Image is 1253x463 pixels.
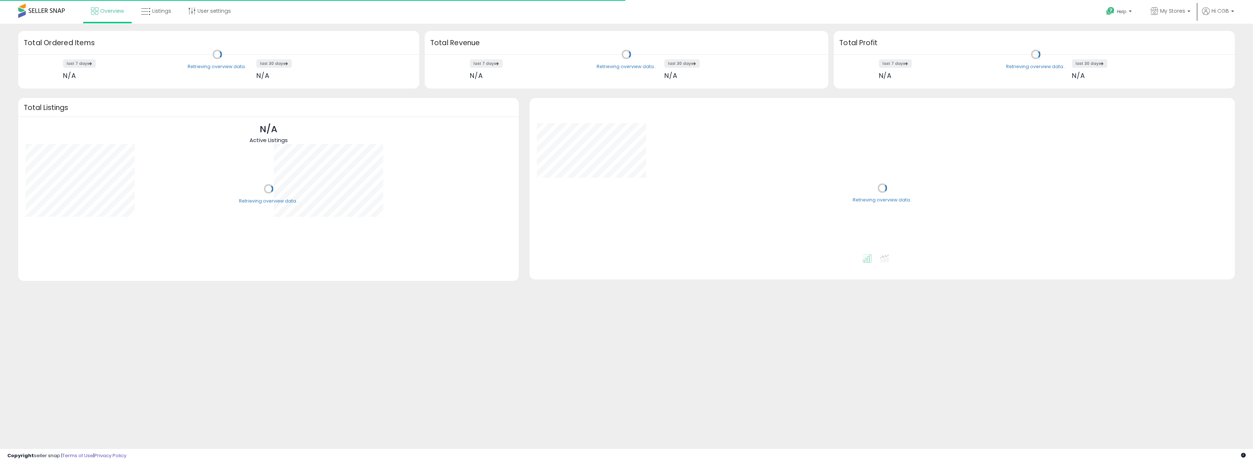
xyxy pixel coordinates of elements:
a: Help [1100,1,1139,24]
div: Retrieving overview data.. [597,63,656,70]
span: Overview [100,7,124,15]
div: Retrieving overview data.. [239,198,298,204]
span: Listings [152,7,171,15]
span: Hi CGB [1211,7,1229,15]
div: Retrieving overview data.. [188,63,247,70]
div: Retrieving overview data.. [1006,63,1065,70]
span: My Stores [1160,7,1185,15]
a: Hi CGB [1202,7,1234,24]
span: Help [1117,8,1127,15]
i: Get Help [1106,7,1115,16]
div: Retrieving overview data.. [853,197,912,204]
